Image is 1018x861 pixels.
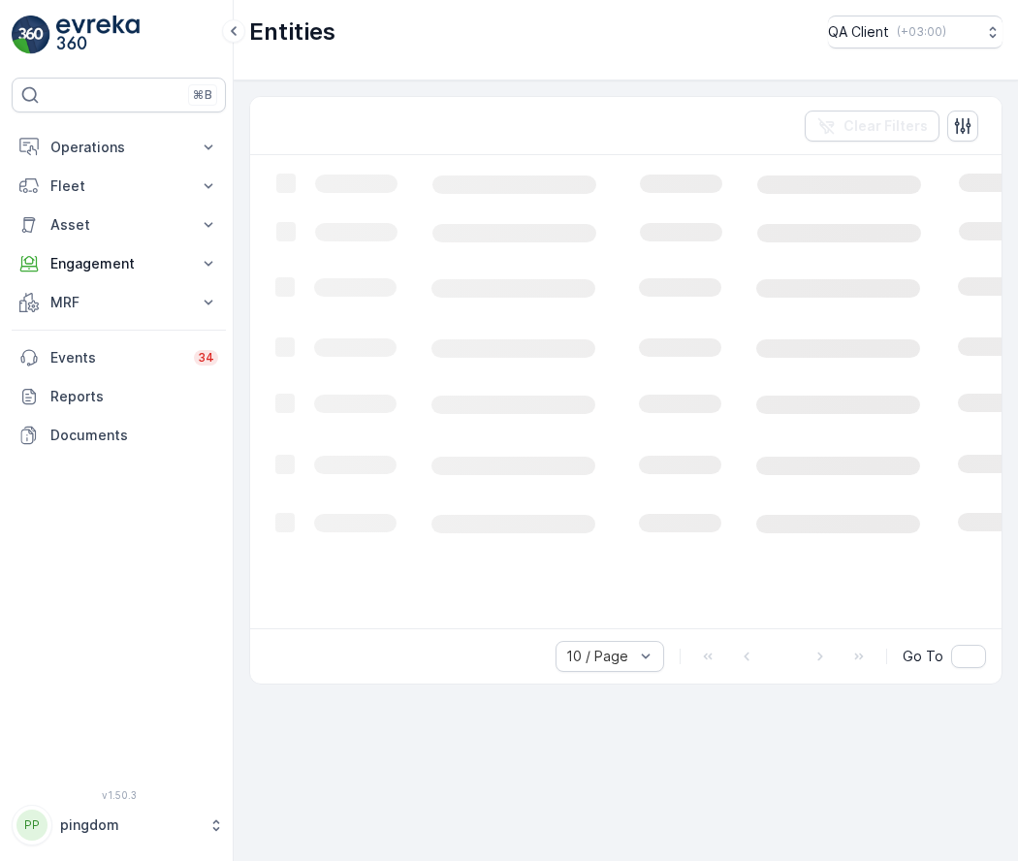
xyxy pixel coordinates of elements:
p: Entities [249,16,335,48]
a: Documents [12,416,226,455]
p: ⌘B [193,87,212,103]
p: Clear Filters [843,116,928,136]
a: Reports [12,377,226,416]
p: Events [50,348,182,367]
p: Reports [50,387,218,406]
img: logo_light-DOdMpM7g.png [56,16,140,54]
p: pingdom [60,815,199,835]
p: ( +03:00 ) [897,24,946,40]
img: logo [12,16,50,54]
span: v 1.50.3 [12,789,226,801]
p: 34 [198,350,214,366]
button: Fleet [12,167,226,206]
p: Documents [50,426,218,445]
button: Operations [12,128,226,167]
button: Clear Filters [805,111,939,142]
button: PPpingdom [12,805,226,845]
span: Go To [903,647,943,666]
a: Events34 [12,338,226,377]
p: Operations [50,138,187,157]
p: Engagement [50,254,187,273]
button: Engagement [12,244,226,283]
button: Asset [12,206,226,244]
p: MRF [50,293,187,312]
button: QA Client(+03:00) [828,16,1002,48]
p: Fleet [50,176,187,196]
p: QA Client [828,22,889,42]
button: MRF [12,283,226,322]
p: Asset [50,215,187,235]
div: PP [16,810,48,841]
